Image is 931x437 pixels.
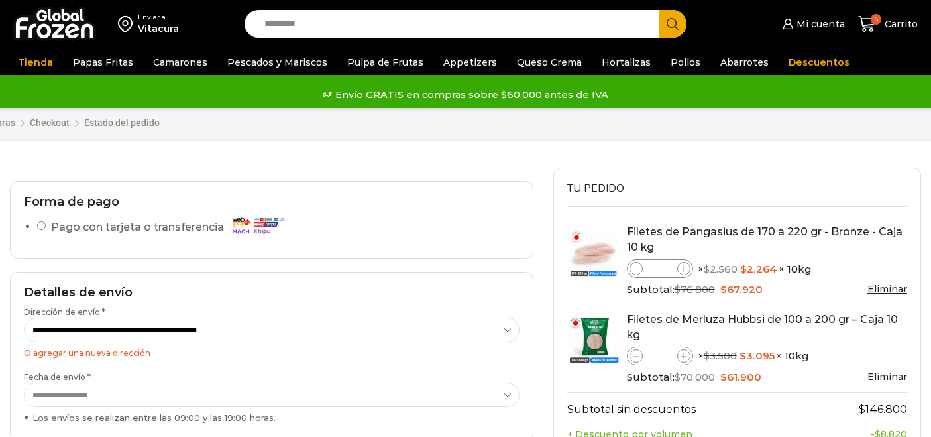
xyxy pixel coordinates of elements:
span: $ [720,371,727,383]
div: Subtotal: [627,282,907,297]
select: Fecha de envío * Los envíos se realizan entre las 09:00 y las 19:00 horas. [24,383,520,407]
span: Mi cuenta [793,17,845,31]
span: $ [740,263,747,275]
bdi: 2.560 [704,263,738,275]
a: Filetes de Merluza Hubbsi de 100 a 200 gr – Caja 10 kg [627,313,898,341]
a: O agregar una nueva dirección [24,348,150,358]
a: Pollos [664,50,707,75]
a: Appetizers [437,50,504,75]
span: $ [675,371,681,383]
h2: Forma de pago [24,195,520,210]
img: address-field-icon.svg [118,13,138,35]
label: Fecha de envío * [24,371,520,424]
a: 5 Carrito [858,9,918,40]
a: Queso Crema [510,50,588,75]
div: Los envíos se realizan entre las 09:00 y las 19:00 horas. [24,412,520,424]
label: Pago con tarjeta o transferencia [51,216,292,239]
span: $ [675,283,681,296]
span: Tu pedido [567,181,624,196]
th: Subtotal sin descuentos [567,393,809,425]
bdi: 67.920 [720,283,763,296]
span: $ [720,283,727,296]
bdi: 3.500 [704,349,737,362]
input: Product quantity [643,261,677,277]
input: Product quantity [643,348,677,364]
bdi: 61.900 [720,371,761,383]
bdi: 70.000 [675,371,715,383]
span: $ [704,349,710,362]
span: $ [704,263,710,275]
a: Pescados y Mariscos [221,50,334,75]
button: Search button [659,10,686,38]
div: Vitacura [138,22,179,35]
a: Papas Fritas [66,50,140,75]
a: Hortalizas [595,50,657,75]
a: Eliminar [867,371,907,383]
span: $ [859,403,865,416]
bdi: 146.800 [859,403,907,416]
select: Dirección de envío * [24,318,520,342]
a: Tienda [11,50,60,75]
div: × × 10kg [627,347,907,365]
bdi: 2.264 [740,263,777,275]
a: Camarones [146,50,214,75]
a: Descuentos [782,50,856,75]
div: Enviar a [138,13,179,22]
bdi: 3.095 [739,349,775,362]
a: Pulpa de Frutas [341,50,430,75]
img: Pago con tarjeta o transferencia [228,214,288,237]
span: $ [739,349,746,362]
span: Carrito [881,17,918,31]
div: Subtotal: [627,370,907,385]
a: Filetes de Pangasius de 170 a 220 gr - Bronze - Caja 10 kg [627,225,903,253]
bdi: 76.800 [675,283,715,296]
a: Mi cuenta [779,11,844,37]
label: Dirección de envío * [24,306,520,342]
a: Eliminar [867,283,907,295]
h2: Detalles de envío [24,286,520,300]
span: 5 [871,14,881,25]
div: × × 10kg [627,259,907,278]
a: Abarrotes [714,50,775,75]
